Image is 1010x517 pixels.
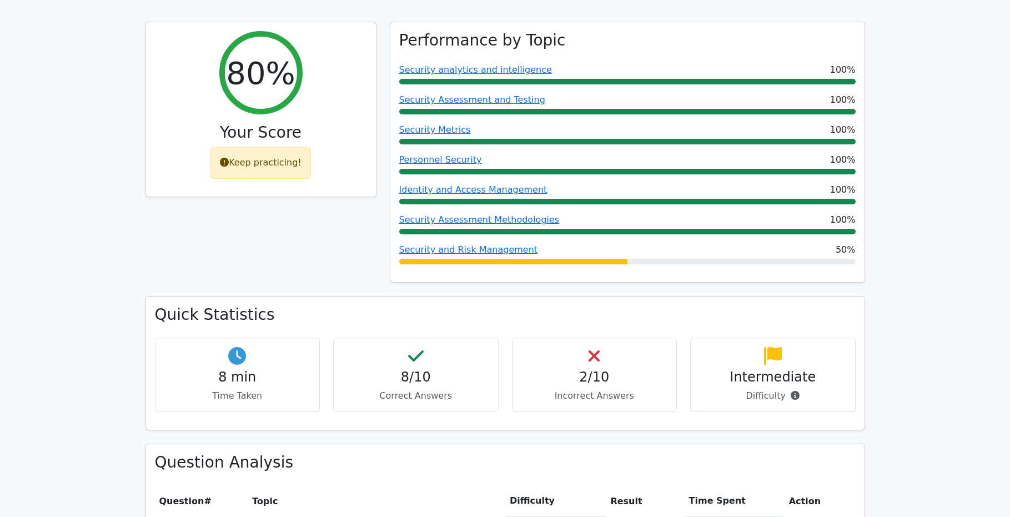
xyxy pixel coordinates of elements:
h4: Intermediate [700,369,846,385]
h3: Your Score [155,123,367,142]
span: 100% [830,213,856,227]
p: Difficulty [700,389,846,403]
a: Security Assessment Methodologies [399,214,560,225]
th: Result [606,485,684,517]
a: Identity and Access Management [399,184,547,195]
span: 100% [830,93,856,107]
th: # [155,485,248,517]
h4: 8 min [164,369,311,385]
h3: Performance by Topic [399,31,566,50]
p: Time Taken [164,389,311,403]
span: 100% [830,153,856,167]
p: Correct Answers [343,389,489,403]
a: Personnel Security [399,154,482,165]
th: Difficulty [505,485,606,517]
h4: 8/10 [343,369,489,385]
span: 100% [830,183,856,197]
span: 50% [836,243,856,257]
div: Keep practicing! [210,147,311,179]
span: 100% [830,123,856,137]
h2: 80% [226,54,295,92]
th: Topic [248,485,505,517]
span: Question [159,496,204,506]
h3: Quick Statistics [155,305,856,324]
th: Action [785,485,856,517]
a: Security Assessment and Testing [399,94,545,105]
a: Security analytics and intelligence [399,64,552,75]
p: Incorrect Answers [521,389,668,403]
span: 100% [830,63,856,77]
th: Time Spent [685,485,785,517]
a: Security and Risk Management [399,244,538,255]
h4: 2/10 [521,369,668,385]
a: Security Metrics [399,124,471,135]
h3: Question Analysis [155,453,856,472]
